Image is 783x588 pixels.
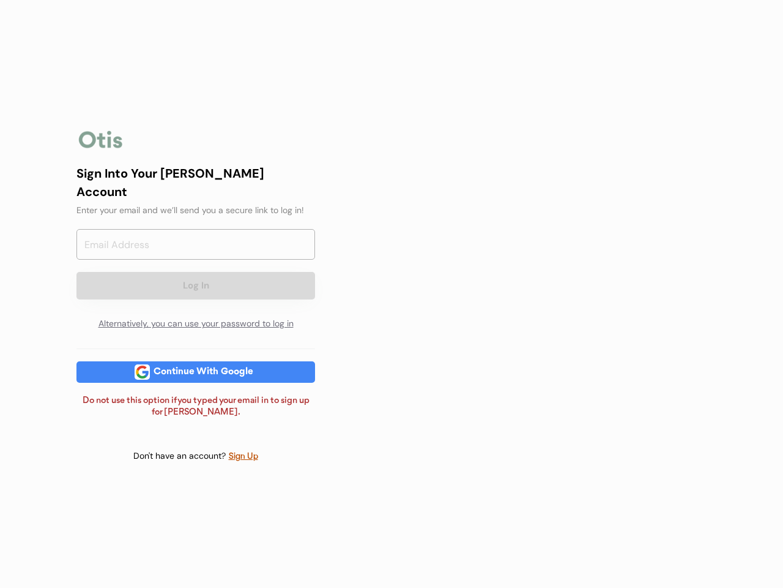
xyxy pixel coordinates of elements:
[150,367,257,377] div: Continue With Google
[133,450,228,462] div: Don't have an account?
[76,272,315,300] button: Log In
[76,204,315,217] div: Enter your email and we’ll send you a secure link to log in!
[76,164,315,201] div: Sign Into Your [PERSON_NAME] Account
[228,450,259,464] div: Sign Up
[76,312,315,336] div: Alternatively, you can use your password to log in
[76,229,315,260] input: Email Address
[76,395,315,419] div: Do not use this option if you typed your email in to sign up for [PERSON_NAME].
